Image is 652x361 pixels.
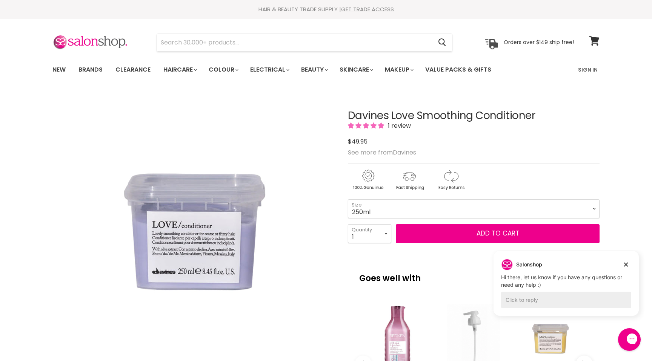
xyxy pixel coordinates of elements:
a: Haircare [158,62,201,78]
p: Goes well with [359,262,588,287]
a: Skincare [334,62,378,78]
span: $49.95 [348,137,368,146]
div: HAIR & BEAUTY TRADE SUPPLY | [43,6,609,13]
span: 1 review [386,121,411,130]
a: Electrical [244,62,294,78]
a: GET TRADE ACCESS [341,5,394,13]
a: New [47,62,71,78]
a: Beauty [295,62,332,78]
form: Product [157,34,452,52]
ul: Main menu [47,59,535,81]
span: See more from [348,148,416,157]
img: genuine.gif [348,168,388,191]
img: shipping.gif [389,168,429,191]
iframe: Gorgias live chat campaigns [488,250,644,327]
a: Makeup [379,62,418,78]
iframe: Gorgias live chat messenger [614,326,644,353]
p: Orders over $149 ship free! [504,39,574,46]
button: Add to cart [396,224,600,243]
span: 5.00 stars [348,121,386,130]
a: Davines [393,148,416,157]
a: Brands [73,62,108,78]
a: Colour [203,62,243,78]
input: Search [157,34,432,51]
select: Quantity [348,224,391,243]
button: Search [432,34,452,51]
img: returns.gif [431,168,471,191]
a: Value Packs & Gifts [420,62,497,78]
nav: Main [43,59,609,81]
a: Clearance [110,62,156,78]
a: Sign In [574,62,602,78]
h1: Davines Love Smoothing Conditioner [348,110,600,122]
